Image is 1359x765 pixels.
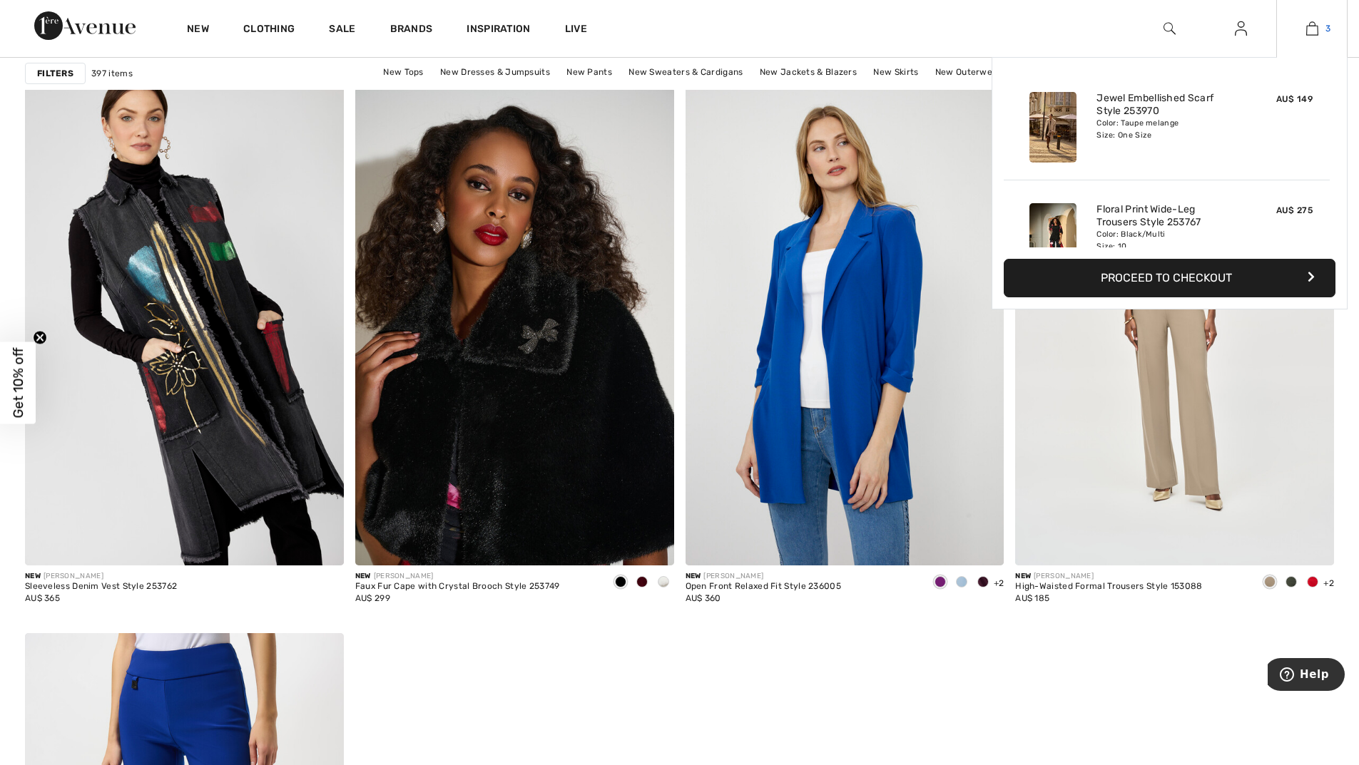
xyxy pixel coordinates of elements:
[646,103,659,115] img: heart_black_full.svg
[686,571,842,582] div: [PERSON_NAME]
[1281,571,1302,595] div: Iguana
[653,571,674,595] div: Vanilla 30
[1015,593,1049,603] span: AU$ 185
[355,572,371,580] span: New
[610,571,631,595] div: Black
[686,572,701,580] span: New
[376,63,430,81] a: New Tops
[390,23,433,38] a: Brands
[559,63,619,81] a: New Pants
[972,571,994,595] div: Deep plum
[1096,92,1237,118] a: Jewel Embellished Scarf Style 253970
[91,67,133,80] span: 397 items
[25,572,41,580] span: New
[1096,203,1237,229] a: Floral Print Wide-Leg Trousers Style 253767
[994,578,1004,588] span: +2
[1223,20,1258,38] a: Sign In
[316,538,329,550] img: plus_v2.svg
[355,593,390,603] span: AU$ 299
[467,23,530,38] span: Inspiration
[1325,22,1330,35] span: 3
[316,649,329,660] img: heart_black_full.svg
[25,88,344,565] img: Sleeveless Denim Vest Style 253762. Black/Multi
[976,538,989,550] img: plus_v2.svg
[316,103,329,115] img: heart_black_full.svg
[355,582,560,592] div: Faux Fur Cape with Crystal Brooch Style 253749
[433,63,557,81] a: New Dresses & Jumpsuits
[976,103,989,115] img: heart_black_full.svg
[631,571,653,595] div: Merlot
[329,23,355,38] a: Sale
[1235,20,1247,37] img: My Info
[1259,571,1281,595] div: Java
[1029,92,1076,163] img: Jewel Embellished Scarf Style 253970
[621,63,750,81] a: New Sweaters & Cardigans
[25,582,177,592] div: Sleeveless Denim Vest Style 253762
[1306,538,1319,550] img: plus_v2.svg
[753,63,864,81] a: New Jackets & Blazers
[1306,20,1318,37] img: My Bag
[1029,203,1076,274] img: Floral Print Wide-Leg Trousers Style 253767
[1164,20,1176,37] img: search the website
[1015,88,1334,565] img: High-Waisted Formal Trousers Style 153088. Mocha
[1302,571,1323,595] div: Radiant red
[686,593,721,603] span: AU$ 360
[565,21,587,36] a: Live
[1015,571,1202,582] div: [PERSON_NAME]
[1004,259,1335,297] button: Proceed to Checkout
[33,330,47,344] button: Close teaser
[951,571,972,595] div: Sky Blue
[1276,205,1313,215] span: AU$ 275
[646,538,659,550] img: plus_v2.svg
[187,23,209,38] a: New
[1015,582,1202,592] div: High-Waisted Formal Trousers Style 153088
[355,88,674,565] img: Faux Fur Cape with Crystal Brooch Style 253749. Vanilla 30
[1276,94,1313,104] span: AU$ 149
[355,571,560,582] div: [PERSON_NAME]
[34,11,136,40] img: 1ère Avenue
[686,88,1004,565] img: Open Front Relaxed Fit Style 236005. Fern
[928,63,1009,81] a: New Outerwear
[25,593,60,603] span: AU$ 365
[1277,20,1347,37] a: 3
[25,571,177,582] div: [PERSON_NAME]
[1096,118,1237,140] div: Color: Taupe melange Size: One Size
[930,571,951,595] div: Royal
[10,347,26,418] span: Get 10% off
[1268,658,1345,694] iframe: Opens a widget where you can find more information
[1323,578,1334,588] span: +2
[686,582,842,592] div: Open Front Relaxed Fit Style 236005
[1015,572,1031,580] span: New
[1096,229,1237,252] div: Color: Black/Multi Size: 10
[243,23,295,38] a: Clothing
[866,63,925,81] a: New Skirts
[37,67,73,80] strong: Filters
